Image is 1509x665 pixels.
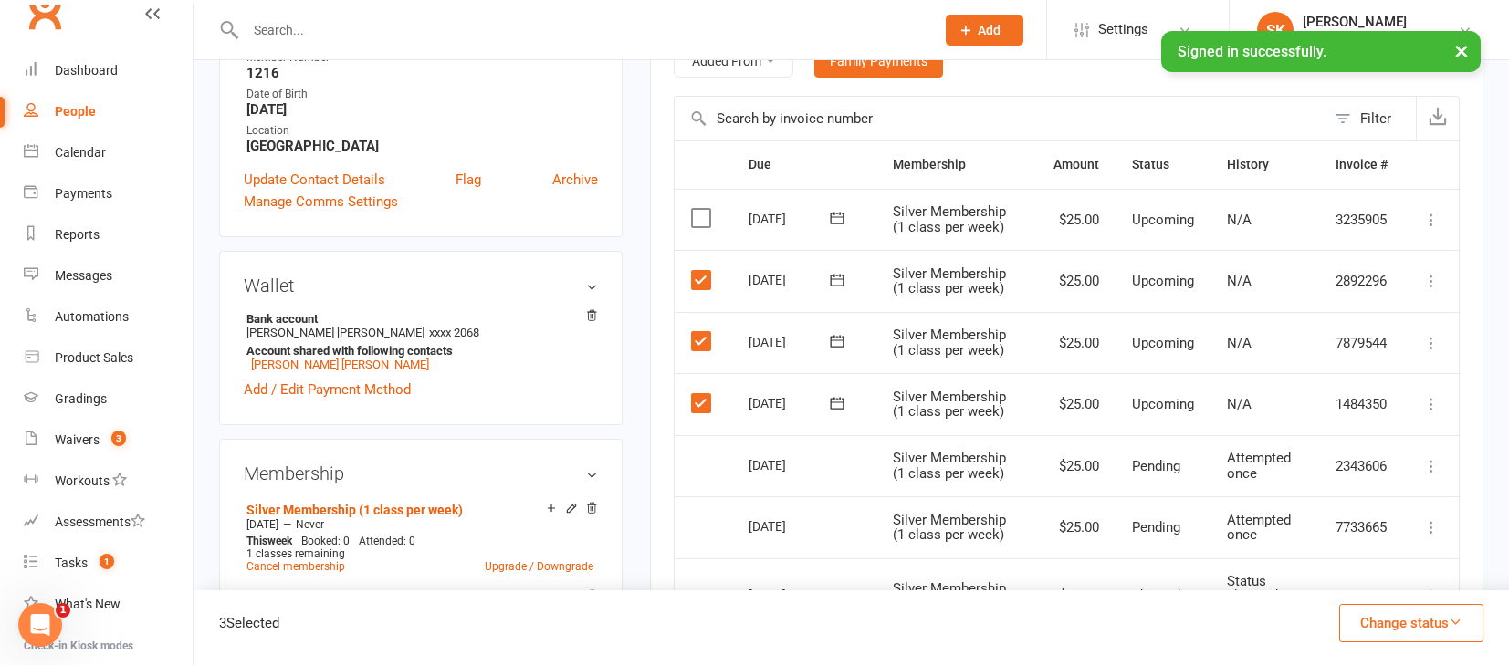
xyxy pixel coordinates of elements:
span: Upcoming [1132,273,1194,289]
a: Flag [456,169,481,191]
span: N/A [1227,396,1252,412]
a: Gradings [24,379,193,420]
strong: Account shared with following contacts [246,344,589,358]
span: Attempted once [1227,450,1291,482]
a: What's New [24,584,193,625]
span: Silver Membership (1 class per week) [893,327,1006,358]
span: Attempted once [1227,512,1291,544]
a: Manage Comms Settings [244,191,398,213]
span: Settings [1098,9,1148,50]
td: $25.00 [1037,373,1116,435]
div: Tasks [55,556,88,570]
div: [DATE] [749,512,833,540]
span: Silver Membership (1 class per week) [893,450,1006,482]
span: Silver Membership (1 class per week) [893,389,1006,421]
strong: Bank account [246,312,589,326]
a: Calendar [24,132,193,173]
span: 3 [111,431,126,446]
span: 1 classes remaining [246,547,345,560]
div: Waivers [55,432,100,447]
button: Filter [1326,97,1416,140]
span: Attended: 0 [359,535,415,547]
strong: [GEOGRAPHIC_DATA] [246,138,598,154]
input: Search... [240,17,922,43]
span: Booked: 0 [301,535,350,547]
td: $25.00 [1037,189,1116,251]
span: Upcoming [1132,335,1194,351]
span: N/A [1227,212,1252,228]
div: Workouts [55,473,110,488]
td: $25.00 [1037,558,1116,634]
a: People [24,91,193,132]
th: Status [1116,141,1210,188]
td: 7879544 [1319,312,1404,374]
span: 1 [56,603,70,618]
td: 3235905 [1319,189,1404,251]
div: [DATE] [749,204,833,233]
a: Messages [24,255,193,296]
iframe: Intercom live chat [18,603,62,647]
th: Membership [876,141,1038,188]
td: 2892296 [1319,250,1404,312]
a: Workouts [24,461,193,502]
span: Pending [1132,458,1180,474]
div: [PERSON_NAME] [1303,14,1458,30]
span: xxxx 2068 [429,326,479,339]
a: Assessments [24,502,193,543]
div: Filter [1360,108,1391,130]
button: × [1445,31,1478,70]
li: [PERSON_NAME] [PERSON_NAME] [244,309,598,374]
a: Automations [24,296,193,338]
a: Tasks 1 [24,543,193,584]
a: [PERSON_NAME] [PERSON_NAME] [251,358,429,371]
span: [DATE] [246,518,278,531]
input: Search by invoice number [675,97,1326,140]
span: Upcoming [1132,396,1194,412]
span: Signed in successfully. [1178,43,1326,60]
div: Assessments [55,514,145,529]
span: Upcoming [1132,212,1194,228]
a: Add / Edit Payment Method [244,379,411,400]
td: $25.00 [1037,435,1116,497]
div: week [242,535,297,547]
span: Skipped [1132,587,1180,604]
a: Silver Membership (1 class per week) [246,503,463,517]
div: Location [246,122,598,140]
span: Selected [226,615,279,631]
span: Silver Membership (1 class per week) [893,265,1006,297]
span: N/A [1227,273,1252,289]
div: [DATE] [749,265,833,294]
button: Change status [1339,604,1483,642]
span: This [246,535,267,547]
div: Date of Birth [246,86,598,103]
span: Never [296,518,324,531]
a: Cancel membership [246,560,345,573]
div: — [242,517,598,532]
div: Calendar [55,145,106,160]
span: Add [978,23,1001,37]
span: Silver Membership (1 class per week) [893,512,1006,544]
div: Reports [55,227,100,242]
div: Product Sales [55,350,133,365]
div: [DATE] [749,389,833,417]
div: [DATE] [749,327,833,356]
td: 1565406 [1319,558,1404,634]
div: [DATE] [749,580,833,608]
span: Silver Membership (1 class per week) [893,580,1006,612]
td: 1484350 [1319,373,1404,435]
td: 7733665 [1319,496,1404,558]
button: Add [946,15,1023,46]
th: Due [732,141,876,188]
td: $25.00 [1037,312,1116,374]
span: N/A [1227,335,1252,351]
a: Waivers 3 [24,420,193,461]
a: Archive [552,169,598,191]
span: 1 [100,554,114,569]
div: Goshukan Karate Academy [1303,30,1458,47]
div: What's New [55,597,121,611]
th: History [1210,141,1319,188]
div: Payments [55,186,112,201]
td: 2343606 [1319,435,1404,497]
span: Pending [1132,519,1180,535]
div: Messages [55,268,112,283]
